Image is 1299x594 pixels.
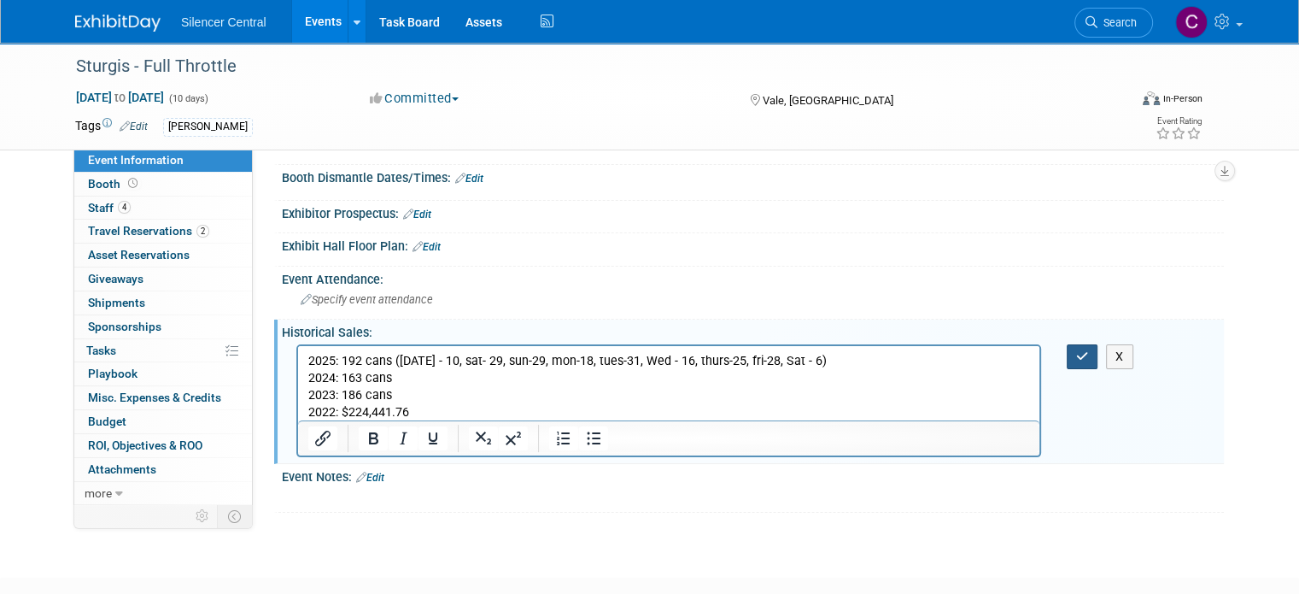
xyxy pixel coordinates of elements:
[88,391,221,404] span: Misc. Expenses & Credits
[1036,89,1202,115] div: Event Format
[549,426,578,450] button: Numbered list
[88,272,143,285] span: Giveaways
[579,426,608,450] button: Bullet list
[74,339,252,362] a: Tasks
[301,293,433,306] span: Specify event attendance
[356,472,384,484] a: Edit
[86,344,116,357] span: Tasks
[125,177,141,190] span: Booth not reserved yet
[188,505,218,527] td: Personalize Event Tab Strip
[1175,6,1208,38] img: Cade Cox
[196,225,209,238] span: 2
[167,93,208,104] span: (10 days)
[88,153,184,167] span: Event Information
[282,201,1224,223] div: Exhibitor Prospectus:
[9,7,733,75] body: Rich Text Area. Press ALT-0 for help.
[282,233,1224,256] div: Exhibit Hall Floor Plan:
[74,220,252,243] a: Travel Reservations2
[74,149,252,172] a: Event Information
[75,15,161,32] img: ExhibitDay
[74,268,252,291] a: Giveaways
[88,415,126,428] span: Budget
[218,505,253,527] td: Toggle Event Tabs
[298,346,1039,421] iframe: Rich Text Area
[455,173,483,185] a: Edit
[389,426,418,450] button: Italic
[364,90,465,108] button: Committed
[1074,8,1153,38] a: Search
[282,464,1224,486] div: Event Notes:
[74,173,252,196] a: Booth
[359,426,388,450] button: Bold
[74,244,252,267] a: Asset Reservations
[403,209,431,221] a: Edit
[88,462,156,476] span: Attachments
[1097,16,1137,29] span: Search
[282,165,1224,187] div: Booth Dismantle Dates/Times:
[308,426,337,450] button: Insert/edit link
[74,197,252,220] a: Staff4
[88,201,131,215] span: Staff
[282,267,1224,288] div: Event Attendance:
[74,291,252,315] a: Shipments
[74,315,252,338] a: Sponsorships
[112,91,128,104] span: to
[74,410,252,433] a: Budget
[88,248,190,262] span: Asset Reservations
[418,426,448,450] button: Underline
[282,320,1224,341] div: Historical Sales:
[163,118,253,136] div: [PERSON_NAME]
[88,177,141,191] span: Booth
[75,90,165,105] span: [DATE] [DATE]
[88,438,202,452] span: ROI, Objectives & ROO
[118,201,131,214] span: 4
[1156,117,1202,126] div: Event Rating
[181,15,266,29] span: Silencer Central
[88,224,209,238] span: Travel Reservations
[74,386,252,409] a: Misc. Expenses & Credits
[763,94,893,107] span: Vale, [GEOGRAPHIC_DATA]
[85,486,112,500] span: more
[74,434,252,457] a: ROI, Objectives & ROO
[499,426,528,450] button: Superscript
[10,7,732,75] p: 2025: 192 cans ([DATE] - 10, sat- 29, sun-29, mon-18, tues-31, Wed - 16, thurs-25, fri-28, Sat - ...
[1106,344,1133,369] button: X
[88,296,145,309] span: Shipments
[75,117,148,137] td: Tags
[70,51,1107,82] div: Sturgis - Full Throttle
[88,320,161,333] span: Sponsorships
[74,362,252,385] a: Playbook
[413,241,441,253] a: Edit
[1143,91,1160,105] img: Format-Inperson.png
[74,458,252,481] a: Attachments
[1162,92,1202,105] div: In-Person
[469,426,498,450] button: Subscript
[74,482,252,505] a: more
[88,367,138,380] span: Playbook
[120,121,148,132] a: Edit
